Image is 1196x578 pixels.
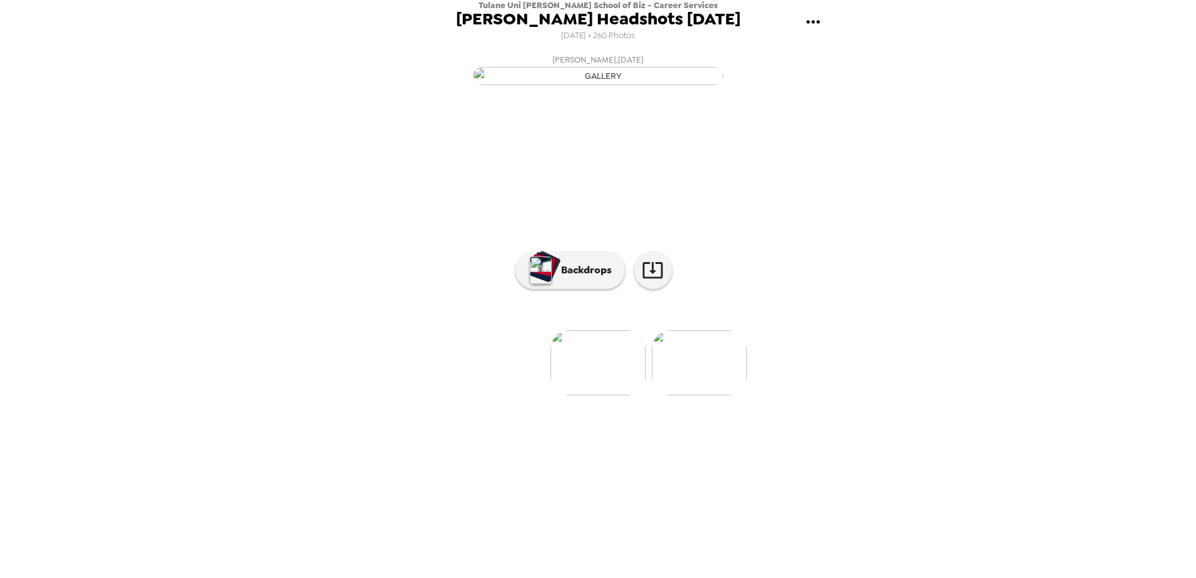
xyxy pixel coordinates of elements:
img: gallery [550,330,646,395]
img: gallery [652,330,747,395]
button: [PERSON_NAME],[DATE] [348,49,848,89]
img: gallery [753,330,848,395]
button: Backdrops [515,251,625,289]
span: [DATE] • 260 Photos [561,28,635,44]
button: gallery menu [793,2,833,43]
span: [PERSON_NAME] Headshots [DATE] [456,11,741,28]
img: gallery [473,67,723,85]
p: Backdrops [555,263,612,278]
span: [PERSON_NAME] , [DATE] [552,53,644,67]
